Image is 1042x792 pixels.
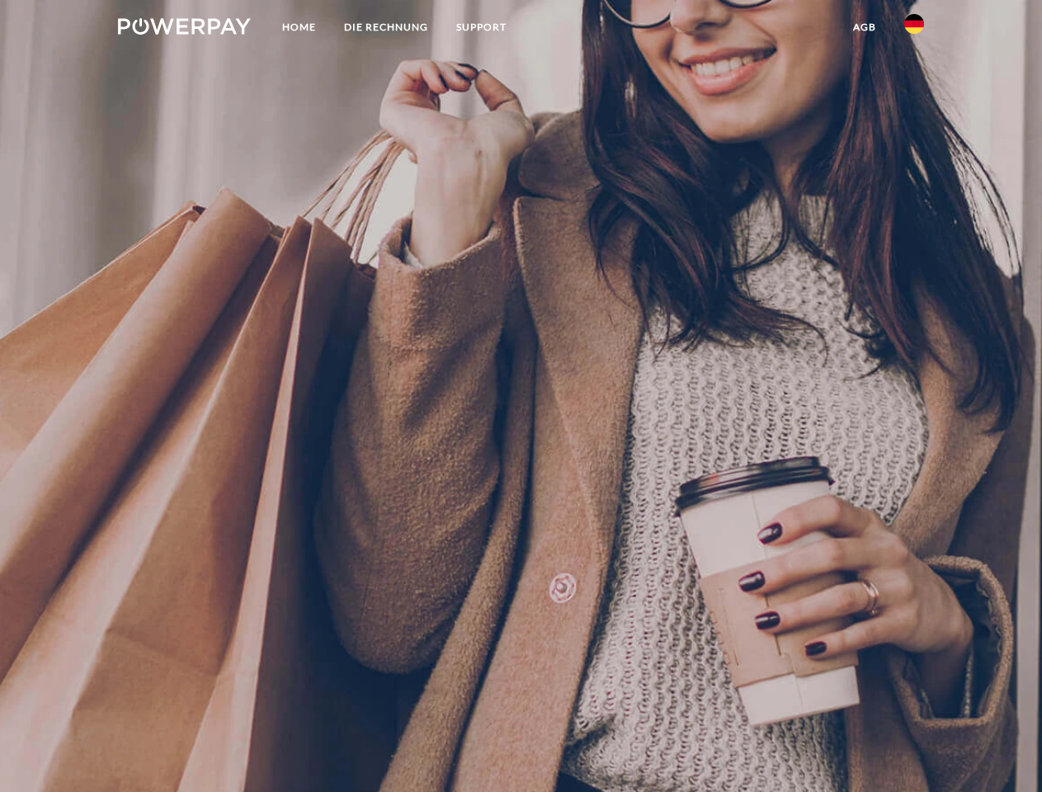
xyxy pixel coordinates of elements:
[118,18,251,35] img: logo-powerpay-white.svg
[442,12,521,42] a: SUPPORT
[330,12,442,42] a: DIE RECHNUNG
[839,12,890,42] a: agb
[268,12,330,42] a: Home
[904,14,924,34] img: de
